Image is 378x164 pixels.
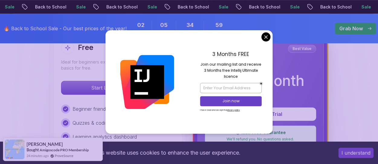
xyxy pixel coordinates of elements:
p: Sale [71,4,90,10]
p: Back to School [30,4,71,10]
span: Hours [158,29,170,35]
span: Minutes [182,29,198,35]
span: Bought [27,147,39,152]
p: Ideal for beginners exploring coding and learning the basics for free. [61,59,175,71]
p: Back to School [315,4,356,10]
p: Best Value [289,46,315,52]
button: Start Learning for Free [61,81,175,95]
p: Beginner friendly free courses [73,105,139,113]
p: Back to School [244,4,285,10]
p: Sale [356,4,376,10]
span: 2 Days [137,21,144,29]
p: Start Learning for Free [61,81,174,94]
span: [PERSON_NAME] [27,142,63,147]
a: Start Learning for Free [61,85,175,91]
h2: Free [78,43,93,52]
p: Back to School [101,4,142,10]
p: Back to School [173,4,214,10]
span: Seconds [210,29,228,35]
span: 24 minutes ago [27,153,49,158]
span: 59 Seconds [215,21,223,29]
button: Accept cookies [338,148,373,158]
p: Sale [142,4,162,10]
span: 5 Hours [160,21,168,29]
span: Days [136,29,146,35]
p: Sale [214,4,233,10]
span: 34 Minutes [186,21,194,29]
p: 🔥 Back to School Sale - Our best prices of the year! [4,25,127,32]
p: Grab Now [339,25,363,32]
a: ProveSource [55,153,73,158]
img: provesource social proof notification image [5,139,24,159]
p: Quizzes & coding challenges [73,119,135,126]
p: Sale [285,4,304,10]
a: Amigoscode PRO Membership [40,148,89,152]
div: This website uses cookies to enhance the user experience. [5,146,329,159]
p: We'll refund you. No questions asked. [209,137,312,142]
p: Learning analytics dashboard [73,133,137,140]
